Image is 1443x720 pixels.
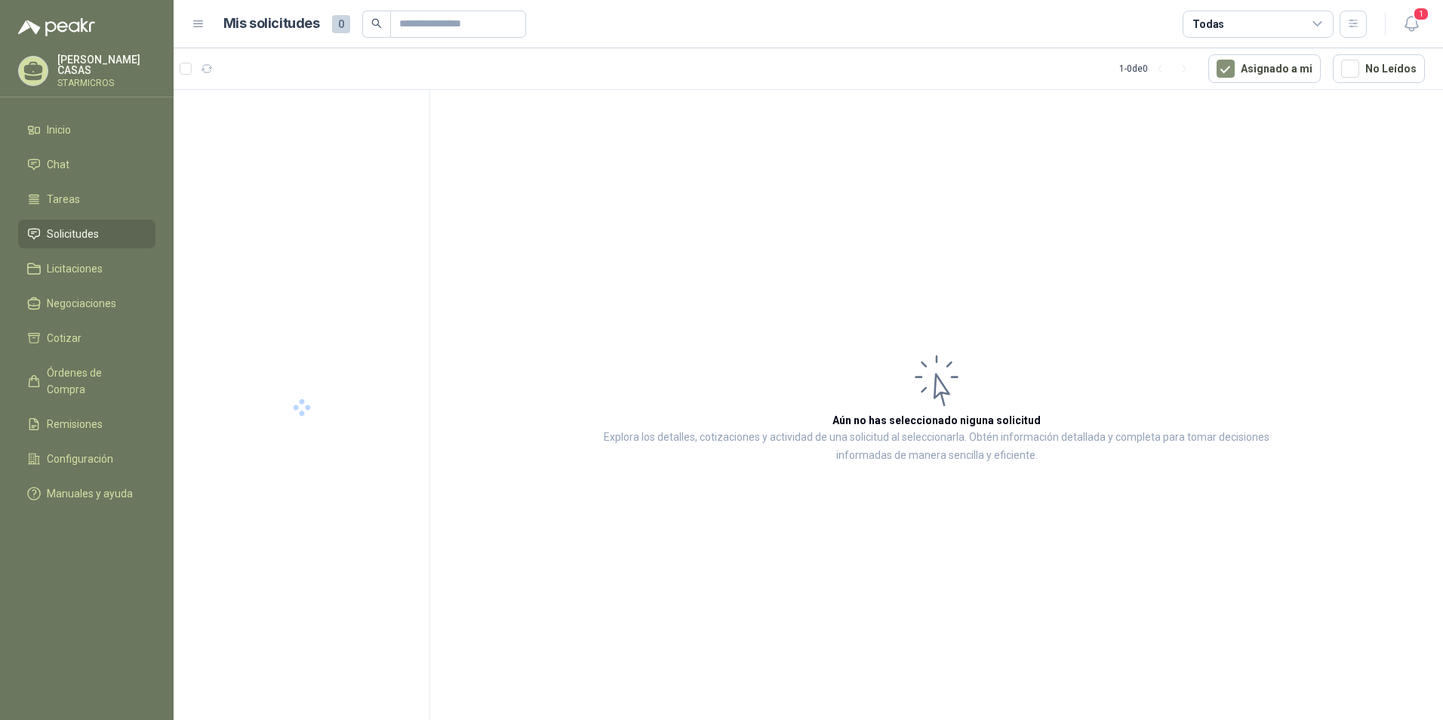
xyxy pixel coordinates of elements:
[1413,7,1429,21] span: 1
[581,429,1292,465] p: Explora los detalles, cotizaciones y actividad de una solicitud al seleccionarla. Obtén informaci...
[1119,57,1196,81] div: 1 - 0 de 0
[47,330,82,346] span: Cotizar
[57,78,155,88] p: STARMICROS
[371,18,382,29] span: search
[18,18,95,36] img: Logo peakr
[18,479,155,508] a: Manuales y ayuda
[47,295,116,312] span: Negociaciones
[1208,54,1321,83] button: Asignado a mi
[47,226,99,242] span: Solicitudes
[47,365,141,398] span: Órdenes de Compra
[47,485,133,502] span: Manuales y ayuda
[18,410,155,438] a: Remisiones
[18,115,155,144] a: Inicio
[47,122,71,138] span: Inicio
[47,156,69,173] span: Chat
[1192,16,1224,32] div: Todas
[18,254,155,283] a: Licitaciones
[18,324,155,352] a: Cotizar
[1398,11,1425,38] button: 1
[1333,54,1425,83] button: No Leídos
[18,220,155,248] a: Solicitudes
[18,150,155,179] a: Chat
[47,451,113,467] span: Configuración
[332,15,350,33] span: 0
[47,416,103,432] span: Remisiones
[18,358,155,404] a: Órdenes de Compra
[832,412,1041,429] h3: Aún no has seleccionado niguna solicitud
[57,54,155,75] p: [PERSON_NAME] CASAS
[18,445,155,473] a: Configuración
[18,289,155,318] a: Negociaciones
[223,13,320,35] h1: Mis solicitudes
[47,191,80,208] span: Tareas
[18,185,155,214] a: Tareas
[47,260,103,277] span: Licitaciones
